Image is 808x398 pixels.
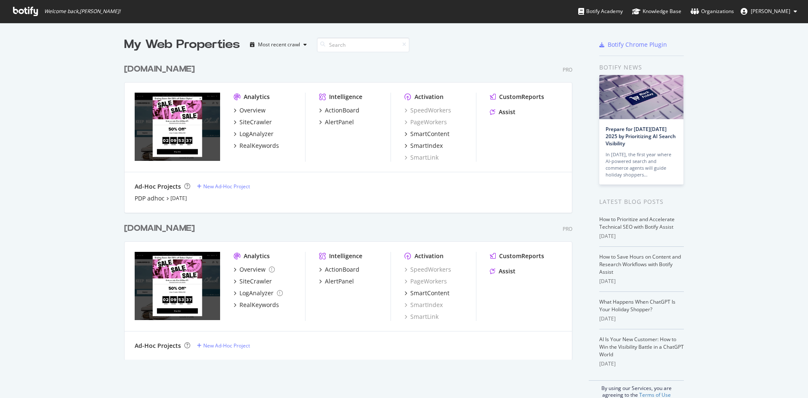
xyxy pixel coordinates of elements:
[170,195,187,202] a: [DATE]
[44,8,120,15] span: Welcome back, [PERSON_NAME] !
[599,253,681,275] a: How to Save Hours on Content and Research Workflows with Botify Assist
[415,252,444,260] div: Activation
[244,252,270,260] div: Analytics
[124,63,198,75] a: [DOMAIN_NAME]
[124,63,195,75] div: [DOMAIN_NAME]
[599,232,684,240] div: [DATE]
[234,142,279,150] a: RealKeywords
[599,216,675,230] a: How to Prioritize and Accelerate Technical SEO with Botify Assist
[197,342,250,349] a: New Ad-Hoc Project
[124,53,579,360] div: grid
[135,252,220,320] img: conversedataimport.com
[258,42,300,47] div: Most recent crawl
[599,298,675,313] a: What Happens When ChatGPT Is Your Holiday Shopper?
[239,130,274,138] div: LogAnalyzer
[578,7,623,16] div: Botify Academy
[329,93,362,101] div: Intelligence
[404,313,439,321] a: SmartLink
[135,194,165,203] a: PDP adhoc
[329,252,362,260] div: Intelligence
[499,93,544,101] div: CustomReports
[234,265,275,274] a: Overview
[234,301,279,309] a: RealKeywords
[499,252,544,260] div: CustomReports
[203,342,250,349] div: New Ad-Hoc Project
[404,118,447,126] a: PageWorkers
[410,289,449,297] div: SmartContent
[734,5,804,18] button: [PERSON_NAME]
[404,130,449,138] a: SmartContent
[124,222,195,235] div: [DOMAIN_NAME]
[499,108,516,116] div: Assist
[197,183,250,190] a: New Ad-Hoc Project
[234,289,283,297] a: LogAnalyzer
[239,277,272,286] div: SiteCrawler
[563,66,572,73] div: Pro
[239,118,272,126] div: SiteCrawler
[691,7,734,16] div: Organizations
[135,93,220,161] img: www.converse.com
[599,360,684,368] div: [DATE]
[599,75,683,119] img: Prepare for Black Friday 2025 by Prioritizing AI Search Visibility
[404,106,451,115] a: SpeedWorkers
[239,106,266,115] div: Overview
[415,93,444,101] div: Activation
[599,278,684,285] div: [DATE]
[239,265,266,274] div: Overview
[490,108,516,116] a: Assist
[404,301,443,309] a: SmartIndex
[325,265,359,274] div: ActionBoard
[490,252,544,260] a: CustomReports
[606,151,677,178] div: In [DATE], the first year where AI-powered search and commerce agents will guide holiday shoppers…
[499,267,516,275] div: Assist
[404,153,439,162] a: SmartLink
[319,106,359,115] a: ActionBoard
[317,37,409,52] input: Search
[404,265,451,274] a: SpeedWorkers
[124,36,240,53] div: My Web Properties
[234,106,266,115] a: Overview
[325,277,354,286] div: AlertPanel
[239,289,274,297] div: LogAnalyzer
[632,7,681,16] div: Knowledge Base
[325,106,359,115] div: ActionBoard
[490,267,516,275] a: Assist
[135,182,181,191] div: Ad-Hoc Projects
[234,118,272,126] a: SiteCrawler
[599,336,684,358] a: AI Is Your New Customer: How to Win the Visibility Battle in a ChatGPT World
[234,277,272,286] a: SiteCrawler
[599,40,667,49] a: Botify Chrome Plugin
[239,301,279,309] div: RealKeywords
[244,93,270,101] div: Analytics
[319,277,354,286] a: AlertPanel
[319,265,359,274] a: ActionBoard
[325,118,354,126] div: AlertPanel
[490,93,544,101] a: CustomReports
[319,118,354,126] a: AlertPanel
[563,225,572,232] div: Pro
[599,197,684,206] div: Latest Blog Posts
[608,40,667,49] div: Botify Chrome Plugin
[247,38,310,51] button: Most recent crawl
[606,126,676,147] a: Prepare for [DATE][DATE] 2025 by Prioritizing AI Search Visibility
[404,142,443,150] a: SmartIndex
[404,289,449,297] a: SmartContent
[135,342,181,350] div: Ad-Hoc Projects
[410,142,443,150] div: SmartIndex
[203,183,250,190] div: New Ad-Hoc Project
[124,222,198,235] a: [DOMAIN_NAME]
[410,130,449,138] div: SmartContent
[599,315,684,323] div: [DATE]
[599,63,684,72] div: Botify news
[751,8,790,15] span: Matthew Liljegren
[234,130,274,138] a: LogAnalyzer
[404,277,447,286] a: PageWorkers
